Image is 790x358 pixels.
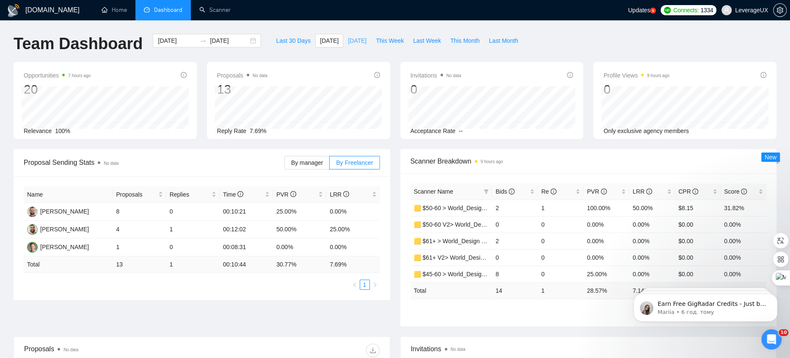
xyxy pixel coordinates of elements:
span: Re [541,188,556,195]
text: 5 [652,9,654,13]
time: 9 hours ago [647,73,669,78]
a: 🟨 $50-60 > World_Design Only_Roman-Web Design_General [414,205,580,211]
td: 8 [492,266,538,282]
a: homeHome [102,6,127,14]
td: 25.00% [326,221,380,239]
td: 0.00% [326,239,380,256]
td: 50.00% [273,221,326,239]
div: [PERSON_NAME] [40,225,89,234]
td: Total [410,282,493,299]
span: CPR [678,188,698,195]
button: Last 30 Days [271,34,315,47]
button: setting [773,3,787,17]
span: Proposals [116,190,156,199]
li: Next Page [370,280,380,290]
h1: Team Dashboard [14,34,143,54]
button: download [366,344,380,357]
span: info-circle [343,191,349,197]
a: 🟨 $61+ > World_Design Only_Roman-UX/UI_General [414,238,558,244]
a: AK[PERSON_NAME] [27,208,89,214]
td: 00:08:31 [220,239,273,256]
a: TV[PERSON_NAME] [27,243,89,250]
td: 8 [113,203,166,221]
iframe: Intercom live chat [761,329,782,350]
div: [PERSON_NAME] [40,242,89,252]
td: 0.00% [273,239,326,256]
td: 0 [166,239,220,256]
span: 1334 [700,6,713,15]
td: 25.00% [584,266,629,282]
a: RL[PERSON_NAME] [27,225,89,232]
span: No data [63,347,78,352]
td: $8.15 [675,200,721,216]
td: 1 [538,200,584,216]
span: No data [104,161,118,166]
span: [DATE] [348,36,366,45]
button: [DATE] [343,34,371,47]
td: 4 [113,221,166,239]
time: 7 hours ago [68,73,91,78]
input: End date [210,36,248,45]
input: Start date [158,36,196,45]
td: 30.77 % [273,256,326,273]
span: setting [773,7,786,14]
td: 0.00% [629,266,675,282]
td: 13 [113,256,166,273]
td: $0.00 [675,266,721,282]
span: Acceptance Rate [410,128,456,134]
td: 0.00% [326,203,380,221]
span: No data [451,347,465,352]
button: [DATE] [315,34,343,47]
span: Reply Rate [217,128,246,134]
div: 20 [24,81,91,97]
img: AK [27,206,38,217]
span: Score [724,188,747,195]
span: LRR [633,188,652,195]
span: By manager [291,159,323,166]
span: New [765,154,776,161]
span: left [352,282,357,287]
td: 0.00% [721,266,766,282]
td: 0.00% [584,216,629,233]
span: Last 30 Days [276,36,311,45]
td: 1 [166,221,220,239]
button: This Month [446,34,484,47]
td: $0.00 [675,249,721,266]
td: 0.00% [584,249,629,266]
span: By Freelancer [336,159,373,166]
span: info-circle [237,191,243,197]
td: 14 [492,282,538,299]
span: filter [484,189,489,194]
span: 100% [55,128,70,134]
div: Proposals [24,344,202,357]
span: Time [223,191,243,198]
span: Profile Views [603,70,669,80]
span: This Month [450,36,479,45]
span: info-circle [551,189,556,194]
td: 0.00% [629,216,675,233]
td: 1 [538,282,584,299]
span: to [200,37,206,44]
td: 0 [538,266,584,282]
td: 28.57 % [584,282,629,299]
span: Scanner Breakdown [410,156,767,167]
span: This Week [376,36,404,45]
span: Only exclusive agency members [603,128,689,134]
button: Last Week [408,34,446,47]
td: 0.00% [629,233,675,249]
a: 5 [650,8,656,14]
span: Relevance [24,128,52,134]
td: 2 [492,200,538,216]
td: 0.00% [721,216,766,233]
a: 🟨 $45-60 > World_Design+Dev_Antony-Front-End_General [414,271,573,278]
span: Last Month [489,36,518,45]
img: TV [27,242,38,253]
td: 0 [538,216,584,233]
span: Invitations [411,344,766,354]
span: Proposals [217,70,267,80]
td: 25.00% [273,203,326,221]
span: -- [459,128,462,134]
